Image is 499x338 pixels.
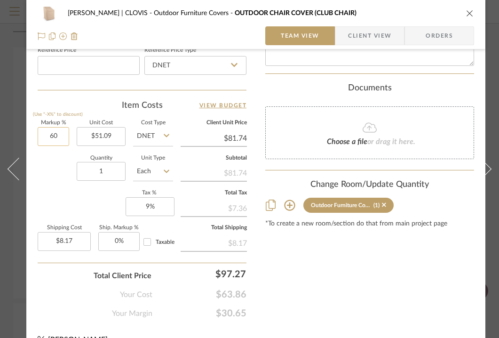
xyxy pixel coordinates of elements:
label: Reference Price Type [144,48,196,53]
div: Documents [265,83,474,94]
span: Your Cost [120,289,152,300]
div: Change Room/Update Quantity [265,180,474,190]
div: (1) [373,202,380,209]
span: $63.86 [152,289,246,300]
label: Quantity [77,156,126,161]
button: close [466,9,474,17]
label: Markup % [38,121,69,125]
label: Subtotal [181,156,247,161]
span: Your Margin [112,308,152,319]
a: View Budget [199,100,247,111]
div: $97.27 [156,265,250,283]
label: Unit Type [133,156,173,161]
span: Orders [415,26,463,45]
span: Outdoor Furniture Covers [154,10,235,16]
span: [PERSON_NAME] | CLOVIS [68,10,154,16]
label: Unit Cost [77,121,126,125]
span: OUTDOOR CHAIR COVER (CLUB CHAIR) [235,10,356,16]
span: Choose a file [327,138,367,145]
div: $81.74 [181,164,247,181]
label: Client Unit Price [181,121,247,125]
label: Cost Type [133,121,173,125]
div: Outdoor Furniture Covers [311,202,371,209]
span: $30.65 [152,308,246,319]
span: or drag it here. [367,138,415,145]
label: Shipping Cost [38,225,91,230]
label: Ship. Markup % [98,225,140,230]
img: Remove from project [71,32,78,40]
div: $7.36 [181,199,247,216]
span: Team View [281,26,319,45]
div: *To create a new room/section do that from main project page [265,220,474,228]
label: Total Shipping [181,225,247,230]
label: Total Tax [181,191,247,195]
span: Taxable [156,239,174,245]
label: Tax % [126,191,173,195]
label: Reference Price [38,48,76,53]
div: $8.17 [181,234,247,251]
span: Total Client Price [94,270,151,282]
span: Client View [348,26,391,45]
div: Item Costs [38,100,246,111]
img: ed36e7f3-b9ef-4f04-99ab-3e4205dac5fa_48x40.jpg [38,4,60,23]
